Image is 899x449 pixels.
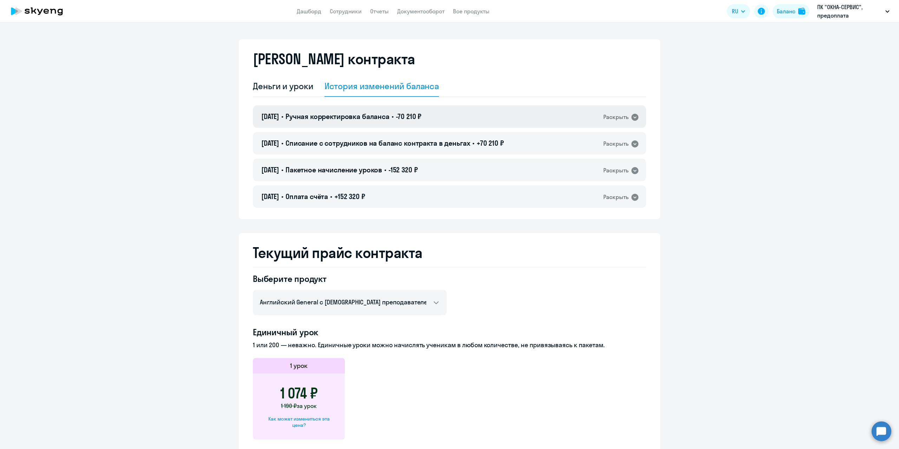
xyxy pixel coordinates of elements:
[280,385,318,402] h3: 1 074 ₽
[798,8,805,15] img: balance
[281,402,297,409] span: 1 190 ₽
[603,113,629,121] div: Раскрыть
[817,3,882,20] p: ПК "ОКНА-СЕРВИС", предоплата
[281,192,283,201] span: •
[290,361,308,370] h5: 1 урок
[727,4,750,18] button: RU
[297,402,317,409] span: за урок
[253,80,313,92] div: Деньги и уроки
[264,416,334,428] div: Как может измениться эта цена?
[324,80,439,92] div: История изменений баланса
[253,326,646,338] h4: Единичный урок
[396,112,422,121] span: -70 210 ₽
[330,8,362,15] a: Сотрудники
[384,165,386,174] span: •
[286,112,389,121] span: Ручная корректировка баланса
[814,3,893,20] button: ПК "ОКНА-СЕРВИС", предоплата
[253,51,415,67] h2: [PERSON_NAME] контракта
[472,139,474,147] span: •
[281,165,283,174] span: •
[286,192,328,201] span: Оплата счёта
[253,244,646,261] h2: Текущий прайс контракта
[261,112,279,121] span: [DATE]
[330,192,332,201] span: •
[334,192,365,201] span: +152 320 ₽
[777,7,795,15] div: Баланс
[603,193,629,202] div: Раскрыть
[370,8,389,15] a: Отчеты
[477,139,504,147] span: +70 210 ₽
[603,139,629,148] div: Раскрыть
[281,112,283,121] span: •
[261,192,279,201] span: [DATE]
[297,8,321,15] a: Дашборд
[253,273,447,284] h4: Выберите продукт
[388,165,418,174] span: -152 320 ₽
[261,139,279,147] span: [DATE]
[281,139,283,147] span: •
[453,8,490,15] a: Все продукты
[253,341,646,350] p: 1 или 200 — неважно. Единичные уроки можно начислять ученикам в любом количестве, не привязываясь...
[286,139,470,147] span: Списание с сотрудников на баланс контракта в деньгах
[773,4,809,18] button: Балансbalance
[603,166,629,175] div: Раскрыть
[286,165,382,174] span: Пакетное начисление уроков
[261,165,279,174] span: [DATE]
[392,112,394,121] span: •
[397,8,445,15] a: Документооборот
[732,7,738,15] span: RU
